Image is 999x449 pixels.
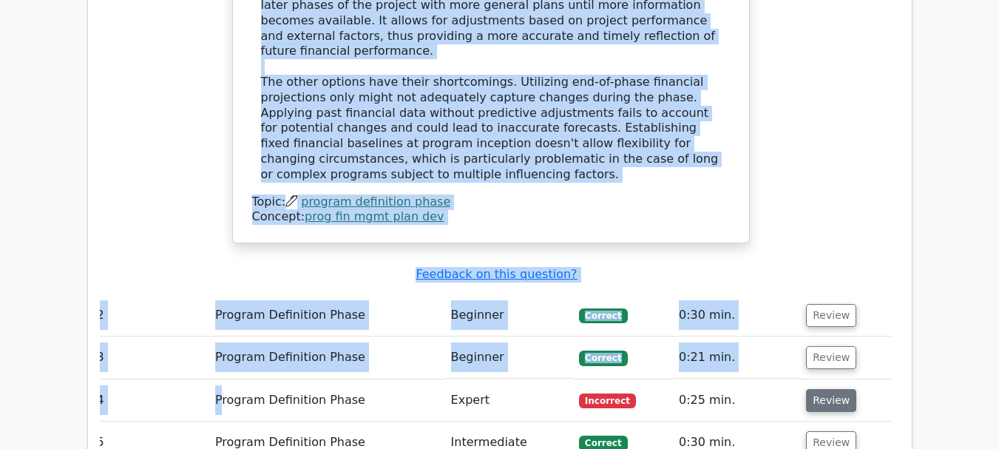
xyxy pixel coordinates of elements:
div: Concept: [252,209,730,225]
td: Beginner [445,294,573,337]
td: Program Definition Phase [209,294,445,337]
a: prog fin mgmt plan dev [305,209,444,223]
button: Review [806,304,856,327]
button: Review [806,389,856,412]
span: Correct [579,351,627,365]
button: Review [806,346,856,369]
a: Feedback on this question? [416,267,577,281]
td: 0:21 min. [673,337,800,379]
td: 0:30 min. [673,294,800,337]
td: 4 [91,379,209,422]
td: 3 [91,337,209,379]
a: program definition phase [301,195,450,209]
span: Correct [579,308,627,323]
td: 0:25 min. [673,379,800,422]
td: Beginner [445,337,573,379]
span: Incorrect [579,394,636,408]
td: Expert [445,379,573,422]
td: 2 [91,294,209,337]
td: Program Definition Phase [209,379,445,422]
td: Program Definition Phase [209,337,445,379]
div: Topic: [252,195,730,210]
